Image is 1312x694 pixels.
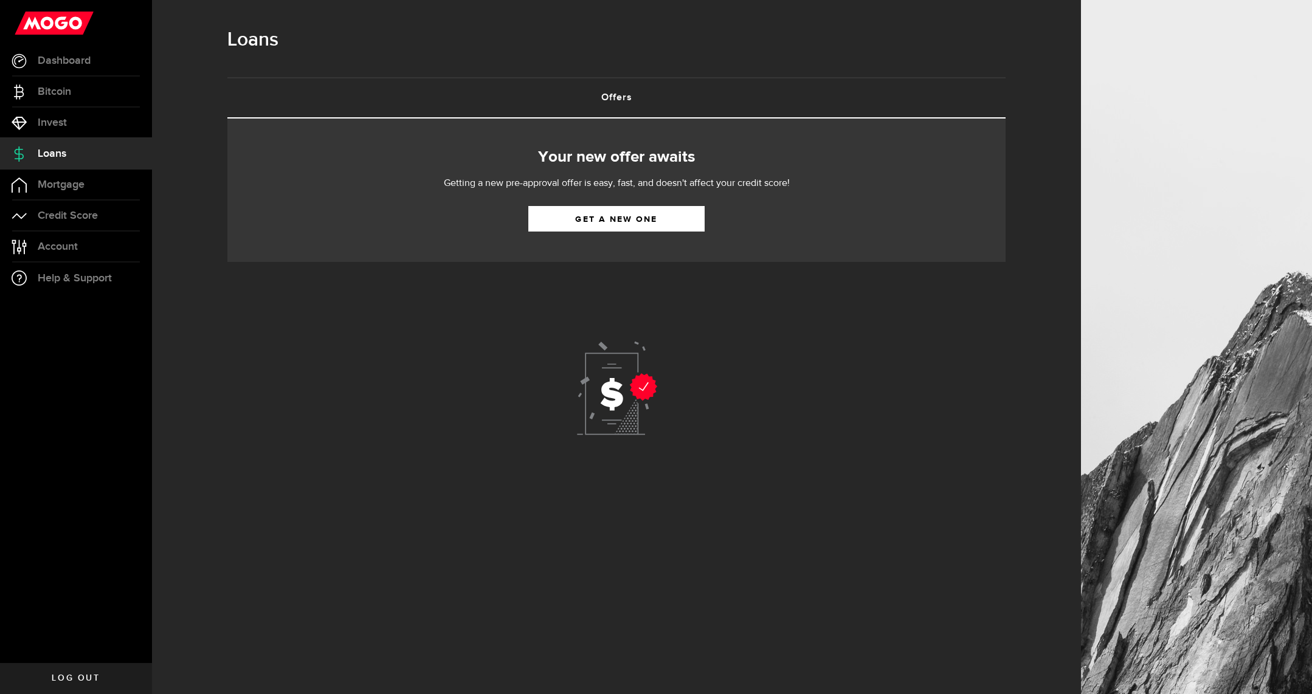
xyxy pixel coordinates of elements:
[38,273,112,284] span: Help & Support
[38,210,98,221] span: Credit Score
[227,77,1006,119] ul: Tabs Navigation
[407,176,826,191] p: Getting a new pre-approval offer is easy, fast, and doesn't affect your credit score!
[38,55,91,66] span: Dashboard
[38,86,71,97] span: Bitcoin
[227,78,1006,117] a: Offers
[38,179,85,190] span: Mortgage
[227,24,1006,56] h1: Loans
[38,117,67,128] span: Invest
[38,148,66,159] span: Loans
[38,241,78,252] span: Account
[246,145,987,170] h2: Your new offer awaits
[52,674,100,682] span: Log out
[1261,643,1312,694] iframe: LiveChat chat widget
[528,206,705,232] a: Get a new one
